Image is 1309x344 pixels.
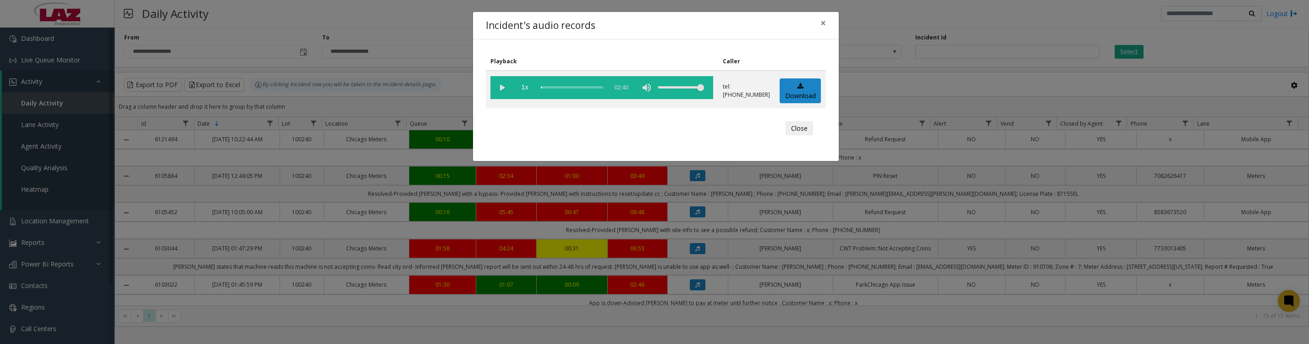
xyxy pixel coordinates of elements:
[723,83,770,99] p: tel:[PHONE_NUMBER]
[786,121,813,136] button: Close
[541,76,603,99] div: scrub bar
[486,18,595,33] h4: Incident's audio records
[780,78,821,104] a: Download
[486,52,718,71] th: Playback
[814,12,832,34] button: Close
[513,76,536,99] span: playback speed button
[658,76,704,99] div: volume level
[820,17,826,29] span: ×
[718,52,775,71] th: Caller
